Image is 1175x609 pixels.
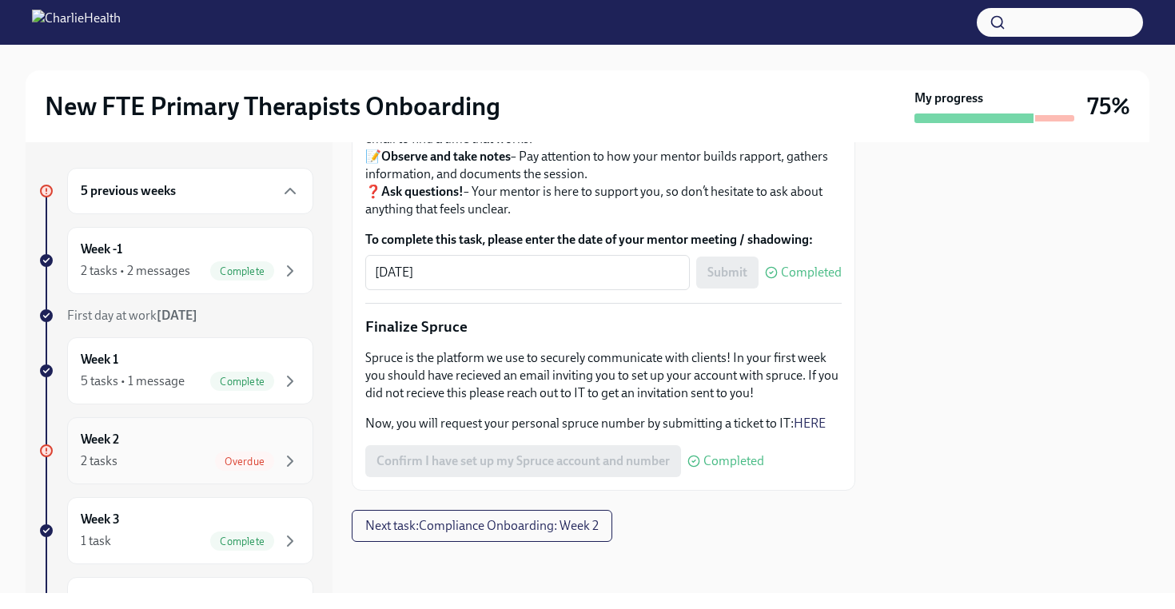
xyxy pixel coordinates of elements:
a: Week 31 taskComplete [38,497,313,564]
h6: Week 2 [81,431,119,448]
p: Spruce is the platform we use to securely communicate with clients! In your first week you should... [365,349,842,402]
span: Complete [210,376,274,388]
h2: New FTE Primary Therapists Onboarding [45,90,500,122]
h6: Week -1 [81,241,122,258]
span: Overdue [215,456,274,468]
p: Finalize Spruce [365,316,842,337]
span: Complete [210,535,274,547]
div: 5 previous weeks [67,168,313,214]
a: Week -12 tasks • 2 messagesComplete [38,227,313,294]
a: HERE [794,416,826,431]
a: Week 15 tasks • 1 messageComplete [38,337,313,404]
span: First day at work [67,308,197,323]
span: Completed [781,266,842,279]
img: CharlieHealth [32,10,121,35]
strong: My progress [914,90,983,107]
span: Complete [210,265,274,277]
span: Next task : Compliance Onboarding: Week 2 [365,518,599,534]
strong: [DATE] [157,308,197,323]
p: 📅 – If you haven’t already, reach out to them on Slack or email to find a time that works. 📝 – Pa... [365,95,842,218]
a: Week 22 tasksOverdue [38,417,313,484]
div: 5 tasks • 1 message [81,372,185,390]
a: First day at work[DATE] [38,307,313,324]
h6: Week 1 [81,351,118,368]
textarea: [DATE] [375,263,680,282]
h6: 5 previous weeks [81,182,176,200]
h6: Week 3 [81,511,120,528]
strong: Ask questions! [381,184,464,199]
div: 2 tasks • 2 messages [81,262,190,280]
label: To complete this task, please enter the date of your mentor meeting / shadowing: [365,231,842,249]
div: 1 task [81,532,111,550]
h6: Week 4 [81,591,120,608]
p: Now, you will request your personal spruce number by submitting a ticket to IT: [365,415,842,432]
h3: 75% [1087,92,1130,121]
div: 2 tasks [81,452,117,470]
strong: Observe and take notes [381,149,511,164]
span: Completed [703,455,764,468]
button: Next task:Compliance Onboarding: Week 2 [352,510,612,542]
